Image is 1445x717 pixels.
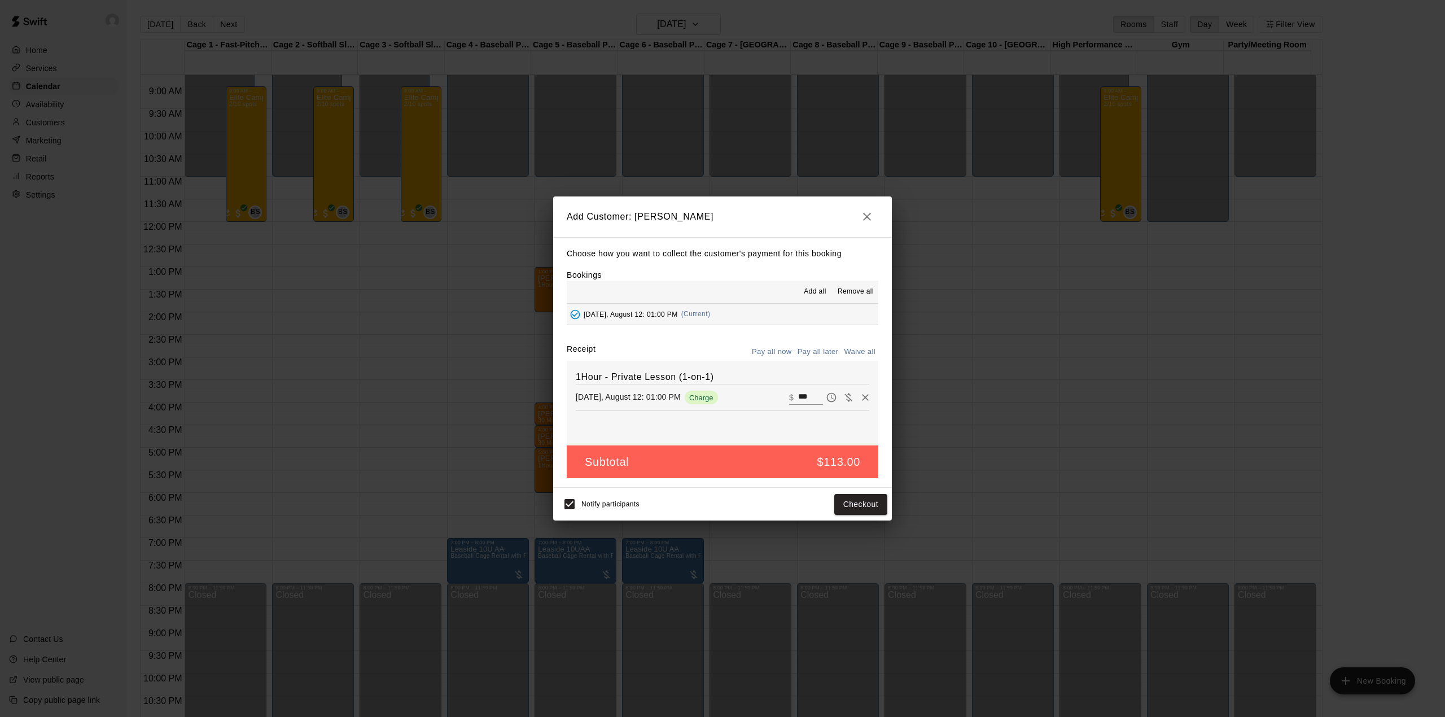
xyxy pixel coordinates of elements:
[576,391,681,403] p: [DATE], August 12: 01:00 PM
[817,454,861,470] h5: $113.00
[553,196,892,237] h2: Add Customer: [PERSON_NAME]
[681,310,711,318] span: (Current)
[797,283,833,301] button: Add all
[567,247,878,261] p: Choose how you want to collect the customer's payment for this booking
[581,501,640,509] span: Notify participants
[789,392,794,403] p: $
[567,343,595,361] label: Receipt
[584,310,678,318] span: [DATE], August 12: 01:00 PM
[840,392,857,401] span: Waive payment
[823,392,840,401] span: Pay later
[833,283,878,301] button: Remove all
[749,343,795,361] button: Pay all now
[857,389,874,406] button: Remove
[804,286,826,298] span: Add all
[795,343,842,361] button: Pay all later
[585,454,629,470] h5: Subtotal
[685,394,718,402] span: Charge
[567,270,602,279] label: Bookings
[567,304,878,325] button: Added - Collect Payment[DATE], August 12: 01:00 PM(Current)
[841,343,878,361] button: Waive all
[576,370,869,384] h6: 1Hour - Private Lesson (1-on-1)
[838,286,874,298] span: Remove all
[834,494,887,515] button: Checkout
[567,306,584,323] button: Added - Collect Payment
